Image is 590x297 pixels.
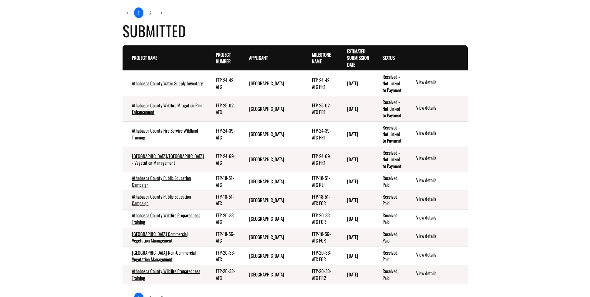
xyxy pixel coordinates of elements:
[303,172,338,191] td: FFP-18-51-ATC REF
[373,265,406,284] td: Received, Paid
[132,267,200,281] a: Athabasca County Wildfire Preparedness Training
[347,196,358,203] time: [DATE]
[132,153,204,166] a: [GEOGRAPHIC_DATA]/[GEOGRAPHIC_DATA] - Vegetation Management
[123,96,207,121] td: Athabasca County Wildfire Mitigation Plan Enhancement
[338,247,373,265] td: 3/31/2024
[416,104,465,112] a: View details
[416,79,465,86] a: View details
[347,48,369,68] a: Estimated Submission Date
[383,54,395,61] a: Status
[338,96,373,121] td: 4/30/2025
[303,265,338,284] td: FFP-20-33-ATC PR2
[373,121,406,147] td: Received - Not Linked to Payment
[123,228,207,247] td: Athabasca County Commercial Vegetation Management
[406,265,467,284] td: action menu
[207,172,240,191] td: FFP-18-51-ATC
[207,96,240,121] td: FFP-25-02-ATC
[347,233,358,240] time: [DATE]
[132,80,203,87] a: Athabasca County Water Supply Inventory
[303,191,338,209] td: FFP-18-51-ATC FOR
[146,7,155,18] a: page 2
[406,191,467,209] td: action menu
[416,214,465,222] a: View details
[347,252,358,259] time: [DATE]
[416,251,465,259] a: View details
[338,209,373,228] td: 5/31/2024
[132,174,191,188] a: Athabasca County Public Education Campaign
[132,127,198,140] a: Athabasca County Fire Service Wildland Training
[132,249,196,262] a: [GEOGRAPHIC_DATA] Non-Commercial Vegetation Management
[240,265,303,284] td: Athabasca County
[406,209,467,228] td: action menu
[338,228,373,247] td: 3/31/2024
[338,265,373,284] td: 3/31/2022
[134,7,144,18] a: 1
[303,247,338,265] td: FFP-20-36-ATC FOR
[123,209,207,228] td: Athabasca County Wildfire Preparedness Training
[347,105,358,112] time: [DATE]
[416,233,465,240] a: View details
[406,121,467,147] td: action menu
[312,51,331,64] a: Milestone Name
[416,270,465,277] a: View details
[338,191,373,209] td: 5/31/2024
[373,247,406,265] td: Received, Paid
[157,7,166,18] a: Next page
[123,71,207,96] td: Athabasca County Water Supply Inventory
[347,271,358,278] time: [DATE]
[406,172,467,191] td: action menu
[216,51,231,64] a: Project Number
[416,130,465,137] a: View details
[123,147,207,172] td: Harnaha Beach/North Skeleton Lake - Vegetation Management
[347,178,358,185] time: [DATE]
[373,147,406,172] td: Received - Not Linked to Payment
[338,147,373,172] td: 2/28/2025
[406,247,467,265] td: action menu
[207,228,240,247] td: FFP-18-56-ATC
[373,209,406,228] td: Received, Paid
[123,265,207,284] td: Athabasca County Wildfire Preparedness Training
[132,102,202,115] a: Athabasca County Wildfire Mitigation Plan Enhancement
[338,71,373,96] td: 6/29/2025
[240,247,303,265] td: Athabasca County
[406,71,467,96] td: action menu
[406,96,467,121] td: action menu
[347,130,358,137] time: [DATE]
[207,209,240,228] td: FFP-20-33-ATC
[347,156,358,163] time: [DATE]
[373,71,406,96] td: Received - Not Linked to Payment
[303,96,338,121] td: FFP-25-02-ATC PR1
[207,247,240,265] td: FFP-20-36-ATC
[249,54,268,61] a: Applicant
[406,228,467,247] td: action menu
[123,7,132,18] a: Previous page
[240,71,303,96] td: Athabasca County
[207,191,240,209] td: FFP-18-51-ATC
[303,228,338,247] td: FFP-18-56-ATC FOR
[416,196,465,203] a: View details
[373,96,406,121] td: Received - Not Linked to Payment
[207,265,240,284] td: FFP-20-33-ATC
[240,121,303,147] td: Athabasca County
[373,172,406,191] td: Received, Paid
[123,121,207,147] td: Athabasca County Fire Service Wildland Training
[303,121,338,147] td: FFP-24-39-ATC PR1
[207,71,240,96] td: FFP-24-42-ATC
[123,191,207,209] td: Athabasca County Public Education Campaign
[240,209,303,228] td: Athabasca County
[347,215,358,222] time: [DATE]
[132,230,188,244] a: [GEOGRAPHIC_DATA] Commercial Vegetation Management
[338,121,373,147] td: 4/29/2025
[416,155,465,162] a: View details
[132,212,200,225] a: Athabasca County Wildfire Preparedness Training
[406,147,467,172] td: action menu
[123,247,207,265] td: Athabasca County Non-Commercial Vegetation Management
[406,45,467,71] th: Actions
[207,147,240,172] td: FFP-24-69-ATC
[347,80,358,87] time: [DATE]
[207,121,240,147] td: FFP-24-39-ATC
[132,193,191,206] a: Athabasca County Public Education Campaign
[240,96,303,121] td: Athabasca County
[132,54,157,61] a: Project Name
[373,228,406,247] td: Received, Paid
